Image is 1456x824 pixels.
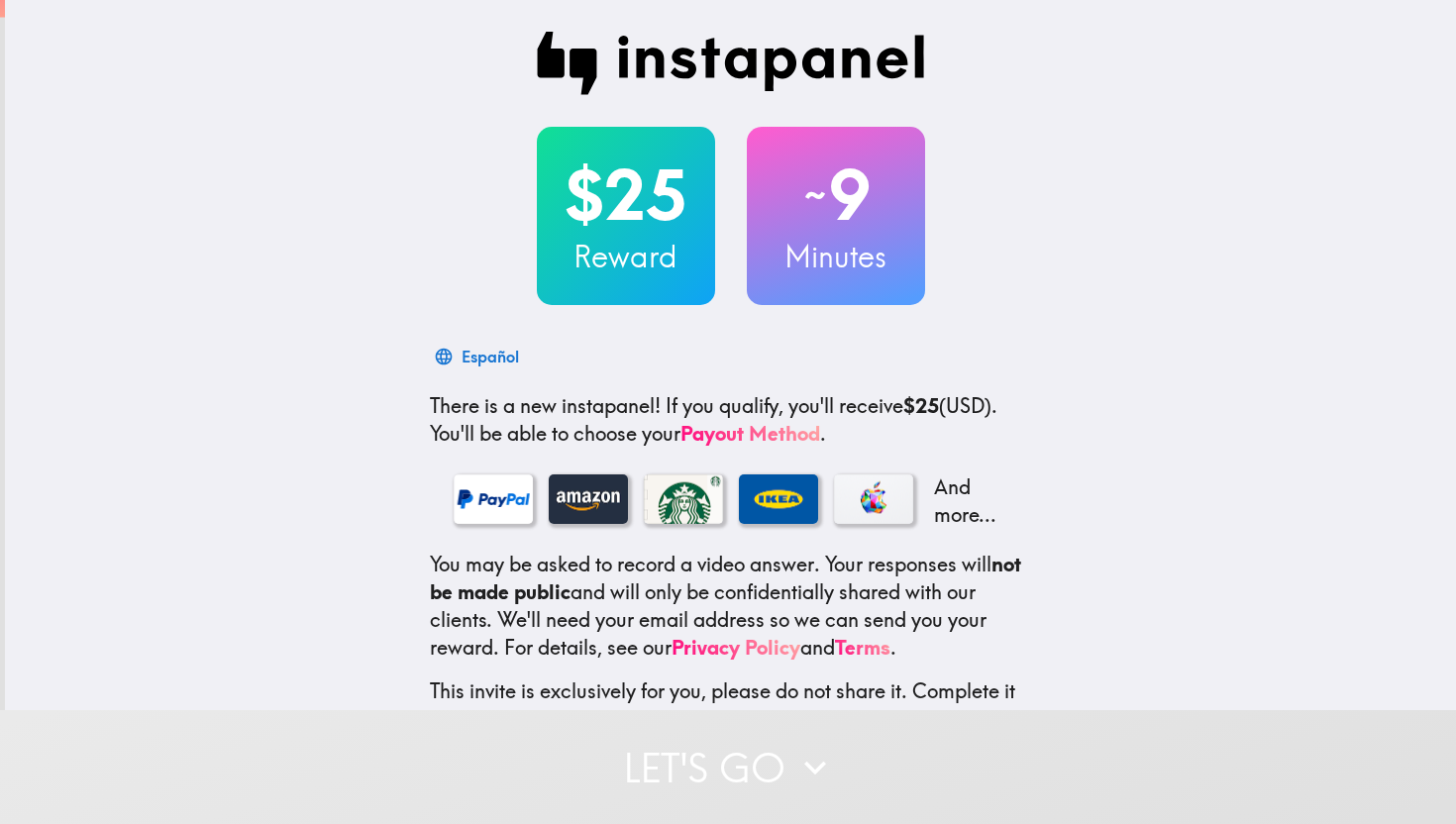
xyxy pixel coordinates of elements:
[537,236,715,277] h3: Reward
[835,635,890,660] a: Terms
[537,154,715,236] h2: $25
[430,551,1032,662] p: You may be asked to record a video answer. Your responses will and will only be confidentially sh...
[672,635,800,660] a: Privacy Policy
[462,343,519,370] div: Español
[430,392,1032,448] p: If you qualify, you'll receive (USD) . You'll be able to choose your .
[747,154,925,236] h2: 9
[903,393,939,418] b: $25
[430,393,661,418] span: There is a new instapanel!
[680,421,820,446] a: Payout Method
[430,337,527,376] button: Español
[430,677,1032,733] p: This invite is exclusively for you, please do not share it. Complete it soon because spots are li...
[747,236,925,277] h3: Minutes
[430,552,1021,604] b: not be made public
[537,32,925,95] img: Instapanel
[801,165,829,225] span: ~
[929,473,1008,529] p: And more...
